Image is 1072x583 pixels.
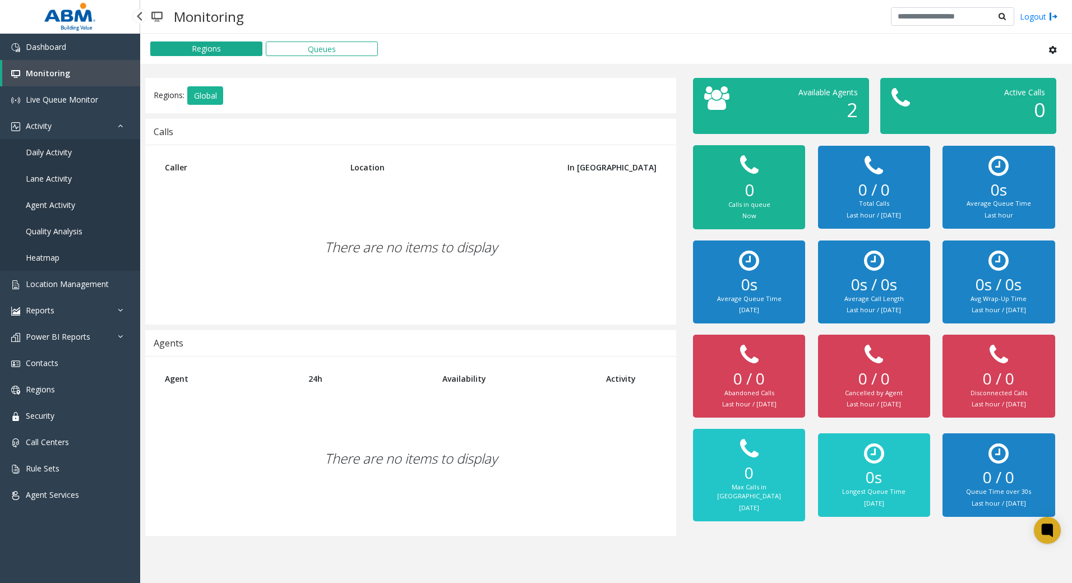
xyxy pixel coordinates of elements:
[11,333,20,342] img: 'icon'
[847,211,901,219] small: Last hour / [DATE]
[156,392,665,525] div: There are no items to display
[829,199,919,209] div: Total Calls
[704,294,794,304] div: Average Queue Time
[26,41,66,52] span: Dashboard
[704,388,794,398] div: Abandoned Calls
[11,122,20,131] img: 'icon'
[972,400,1026,408] small: Last hour / [DATE]
[954,275,1043,294] h2: 0s / 0s
[954,487,1043,497] div: Queue Time over 30s
[26,200,75,210] span: Agent Activity
[342,154,539,181] th: Location
[972,499,1026,507] small: Last hour / [DATE]
[26,68,70,78] span: Monitoring
[829,487,919,497] div: Longest Queue Time
[954,369,1043,388] h2: 0 / 0
[26,384,55,395] span: Regions
[156,365,300,392] th: Agent
[26,463,59,474] span: Rule Sets
[26,252,59,263] span: Heatmap
[954,199,1043,209] div: Average Queue Time
[704,180,794,200] h2: 0
[722,400,777,408] small: Last hour / [DATE]
[1049,11,1058,22] img: logout
[154,124,173,139] div: Calls
[26,147,72,158] span: Daily Activity
[11,43,20,52] img: 'icon'
[26,489,79,500] span: Agent Services
[187,86,223,105] button: Global
[954,181,1043,200] h2: 0s
[954,294,1043,304] div: Avg Wrap-Up Time
[704,200,794,210] div: Calls in queue
[26,437,69,447] span: Call Centers
[1020,11,1058,22] a: Logout
[26,226,82,237] span: Quality Analysis
[266,41,378,56] button: Queues
[11,359,20,368] img: 'icon'
[972,306,1026,314] small: Last hour / [DATE]
[26,410,54,421] span: Security
[168,3,249,30] h3: Monitoring
[154,89,184,100] span: Regions:
[26,173,72,184] span: Lane Activity
[300,365,434,392] th: 24h
[847,400,901,408] small: Last hour / [DATE]
[704,483,794,501] div: Max Calls in [GEOGRAPHIC_DATA]
[434,365,598,392] th: Availability
[26,305,54,316] span: Reports
[11,412,20,421] img: 'icon'
[829,388,919,398] div: Cancelled by Agent
[954,388,1043,398] div: Disconnected Calls
[26,331,90,342] span: Power BI Reports
[11,96,20,105] img: 'icon'
[11,386,20,395] img: 'icon'
[156,181,665,313] div: There are no items to display
[1034,96,1045,123] span: 0
[847,306,901,314] small: Last hour / [DATE]
[985,211,1013,219] small: Last hour
[11,465,20,474] img: 'icon'
[829,369,919,388] h2: 0 / 0
[829,275,919,294] h2: 0s / 0s
[704,464,794,483] h2: 0
[954,468,1043,487] h2: 0 / 0
[829,181,919,200] h2: 0 / 0
[829,294,919,304] div: Average Call Length
[26,121,52,131] span: Activity
[847,96,858,123] span: 2
[26,94,98,105] span: Live Queue Monitor
[11,491,20,500] img: 'icon'
[150,41,262,56] button: Regions
[704,369,794,388] h2: 0 / 0
[742,211,756,220] small: Now
[11,307,20,316] img: 'icon'
[11,70,20,78] img: 'icon'
[598,365,665,392] th: Activity
[864,499,884,507] small: [DATE]
[739,503,759,512] small: [DATE]
[11,438,20,447] img: 'icon'
[26,279,109,289] span: Location Management
[1004,87,1045,98] span: Active Calls
[704,275,794,294] h2: 0s
[154,336,183,350] div: Agents
[26,358,58,368] span: Contacts
[798,87,858,98] span: Available Agents
[151,3,163,30] img: pageIcon
[539,154,665,181] th: In [GEOGRAPHIC_DATA]
[739,306,759,314] small: [DATE]
[11,280,20,289] img: 'icon'
[2,60,140,86] a: Monitoring
[829,468,919,487] h2: 0s
[156,154,342,181] th: Caller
